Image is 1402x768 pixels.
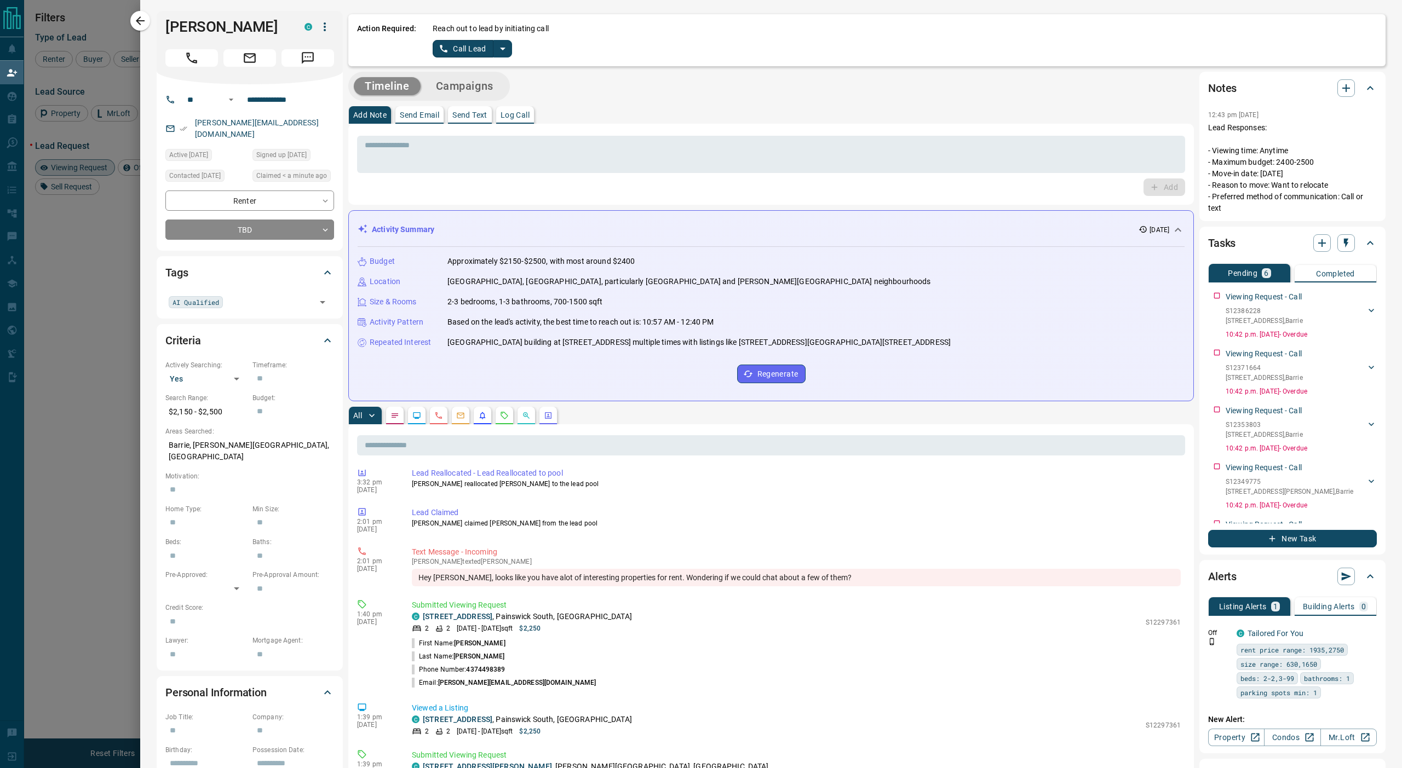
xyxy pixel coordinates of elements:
p: Completed [1316,270,1355,278]
p: Activity Pattern [370,316,423,328]
p: S12386228 [1226,306,1303,316]
p: 2-3 bedrooms, 1-3 bathrooms, 700-1500 sqft [447,296,603,308]
p: Size & Rooms [370,296,417,308]
h2: Alerts [1208,568,1237,585]
p: 2 [446,726,450,736]
svg: Emails [456,411,465,420]
p: [DATE] [357,721,395,729]
div: condos.ca [1237,630,1244,637]
p: S12349775 [1226,477,1353,487]
div: Tasks [1208,230,1377,256]
p: Barrie, [PERSON_NAME][GEOGRAPHIC_DATA], [GEOGRAPHIC_DATA] [165,436,334,466]
p: Search Range: [165,393,247,403]
p: , Painswick South, [GEOGRAPHIC_DATA] [423,611,632,622]
p: 1 [1273,603,1278,610]
button: Regenerate [737,365,806,383]
p: Submitted Viewing Request [412,599,1181,611]
p: [DATE] [1150,225,1169,235]
p: 6 [1264,269,1268,277]
p: [GEOGRAPHIC_DATA], [GEOGRAPHIC_DATA], particularly [GEOGRAPHIC_DATA] and [PERSON_NAME][GEOGRAPHIC... [447,276,931,287]
p: 1:39 pm [357,760,395,768]
button: Call Lead [433,40,493,57]
span: Contacted [DATE] [169,170,221,181]
p: Based on the lead's activity, the best time to reach out is: 10:57 AM - 12:40 PM [447,316,714,328]
p: Viewing Request - Call [1226,462,1302,473]
p: [DATE] [357,526,395,533]
p: Location [370,276,400,287]
p: S12297361 [1146,617,1181,627]
p: Viewing Request - Call [1226,405,1302,417]
p: Home Type: [165,504,247,514]
div: TBD [165,220,334,240]
p: Areas Searched: [165,426,334,436]
p: Building Alerts [1303,603,1355,610]
h2: Criteria [165,332,201,349]
p: Text Message - Incoming [412,546,1181,558]
button: Open [225,93,238,106]
div: Wed Sep 10 2025 [165,149,247,164]
p: [DATE] [357,618,395,626]
p: Last Name: [412,651,505,661]
p: Off [1208,628,1230,638]
span: Active [DATE] [169,149,208,160]
p: Viewing Request - Call [1226,291,1302,303]
button: Open [315,295,330,310]
p: Send Text [452,111,487,119]
div: Fri Sep 12 2025 [252,170,334,185]
svg: Listing Alerts [478,411,487,420]
svg: Lead Browsing Activity [412,411,421,420]
p: Activity Summary [372,224,434,235]
p: Min Size: [252,504,334,514]
svg: Requests [500,411,509,420]
p: Email: [412,678,596,688]
svg: Email Verified [180,125,187,132]
p: First Name: [412,638,505,648]
p: Reach out to lead by initiating call [433,23,549,34]
p: [PERSON_NAME] claimed [PERSON_NAME] from the lead pool [412,518,1181,528]
p: $2,250 [519,623,541,633]
span: parking spots min: 1 [1240,687,1317,698]
svg: Agent Actions [544,411,553,420]
button: New Task [1208,530,1377,547]
p: Lead Responses: - Viewing time: Anytime - Maximum budget: 2400-2500 - Move-in date: [DATE] - Reas... [1208,122,1377,214]
p: Action Required: [357,23,416,57]
span: [PERSON_NAME] [453,652,504,660]
span: AI Qualified [173,297,219,308]
p: [STREET_ADDRESS][PERSON_NAME] , Barrie [1226,487,1353,496]
p: 2 [446,623,450,633]
div: S12353803[STREET_ADDRESS],Barrie [1226,418,1377,442]
div: Renter [165,190,334,211]
svg: Calls [434,411,443,420]
p: $2,150 - $2,500 [165,403,247,421]
p: 2:01 pm [357,557,395,565]
p: Lead Claimed [412,507,1181,518]
h2: Notes [1208,79,1237,97]
div: Activity Summary[DATE] [358,220,1185,240]
p: 1:40 pm [357,610,395,618]
p: 10:42 p.m. [DATE] - Overdue [1226,500,1377,510]
p: 2 [425,726,429,736]
p: [GEOGRAPHIC_DATA] building at [STREET_ADDRESS] multiple times with listings like [STREET_ADDRESS]... [447,337,951,348]
p: 10:42 p.m. [DATE] - Overdue [1226,443,1377,453]
button: Campaigns [425,77,504,95]
span: bathrooms: 1 [1304,673,1350,684]
p: 1:39 pm [357,713,395,721]
p: [PERSON_NAME] reallocated [PERSON_NAME] to the lead pool [412,479,1181,489]
p: Pre-Approved: [165,570,247,580]
p: Possession Date: [252,745,334,755]
p: Actively Searching: [165,360,247,370]
p: [PERSON_NAME] texted [PERSON_NAME] [412,558,1181,565]
span: size range: 630,1650 [1240,659,1317,669]
p: S12353803 [1226,420,1303,430]
p: [STREET_ADDRESS] , Barrie [1226,373,1303,383]
span: Claimed < a minute ago [256,170,327,181]
div: condos.ca [412,715,420,723]
p: Job Title: [165,712,247,722]
p: Log Call [501,111,530,119]
span: beds: 2-2,3-99 [1240,673,1294,684]
p: Approximately $2150-$2500, with most around $2400 [447,256,635,267]
svg: Opportunities [522,411,531,420]
span: rent price range: 1935,2750 [1240,644,1344,655]
svg: Notes [390,411,399,420]
p: 12:43 pm [DATE] [1208,111,1259,119]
